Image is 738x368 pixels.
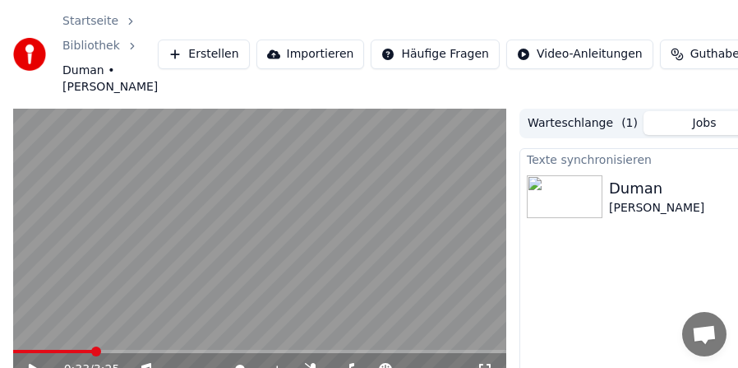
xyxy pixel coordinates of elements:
button: Importieren [256,40,365,69]
button: Video-Anleitungen [506,40,653,69]
div: Duman [609,177,704,200]
button: Warteschlange [522,111,643,135]
nav: breadcrumb [62,13,158,95]
span: ( 1 ) [621,115,638,132]
div: [PERSON_NAME] [609,200,704,217]
div: Chat öffnen [682,312,726,356]
a: Bibliothek [62,38,120,54]
img: youka [13,38,46,71]
button: Erstellen [158,40,249,69]
button: Häufige Fragen [371,40,500,69]
span: Duman • [PERSON_NAME] [62,63,158,95]
a: Startseite [62,13,118,30]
